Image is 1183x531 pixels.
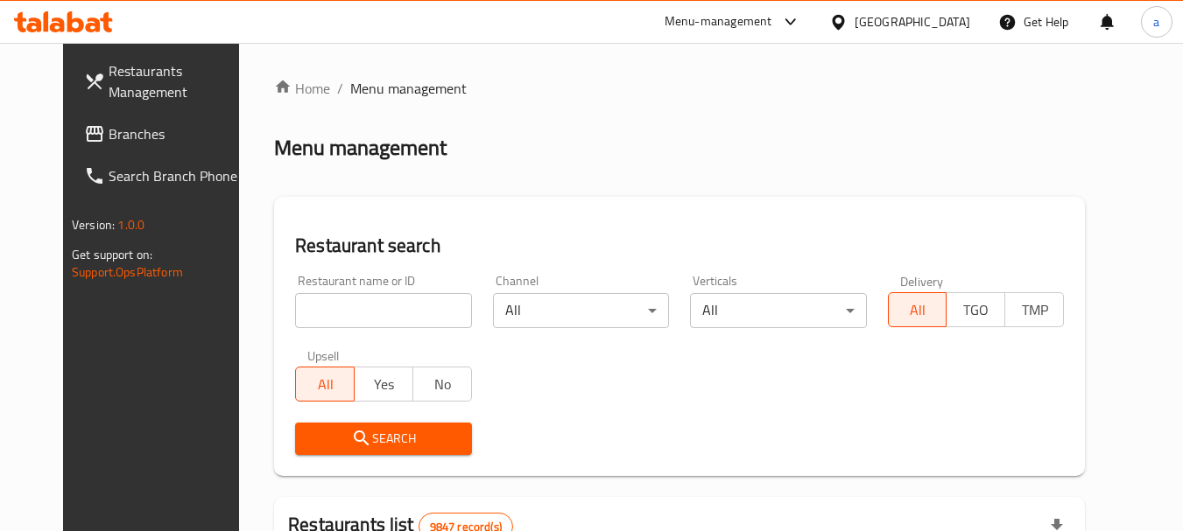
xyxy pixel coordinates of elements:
[117,213,144,236] span: 1.0.0
[412,367,472,402] button: No
[295,423,471,455] button: Search
[109,165,247,186] span: Search Branch Phone
[1004,292,1064,327] button: TMP
[946,292,1005,327] button: TGO
[900,275,944,287] label: Delivery
[337,78,343,99] li: /
[855,12,970,31] div: [GEOGRAPHIC_DATA]
[354,367,413,402] button: Yes
[896,297,940,323] span: All
[888,292,947,327] button: All
[307,349,340,361] label: Upsell
[303,372,348,397] span: All
[690,293,866,328] div: All
[309,428,457,450] span: Search
[362,372,406,397] span: Yes
[70,155,261,197] a: Search Branch Phone
[1153,12,1159,31] span: a
[72,243,152,266] span: Get support on:
[109,60,247,102] span: Restaurants Management
[274,78,1085,99] nav: breadcrumb
[72,261,183,283] a: Support.OpsPlatform
[109,123,247,144] span: Branches
[70,50,261,113] a: Restaurants Management
[274,134,447,162] h2: Menu management
[274,78,330,99] a: Home
[295,293,471,328] input: Search for restaurant name or ID..
[420,372,465,397] span: No
[70,113,261,155] a: Branches
[665,11,772,32] div: Menu-management
[954,297,998,323] span: TGO
[493,293,669,328] div: All
[295,233,1064,259] h2: Restaurant search
[350,78,467,99] span: Menu management
[72,213,115,236] span: Version:
[1012,297,1057,323] span: TMP
[295,367,355,402] button: All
